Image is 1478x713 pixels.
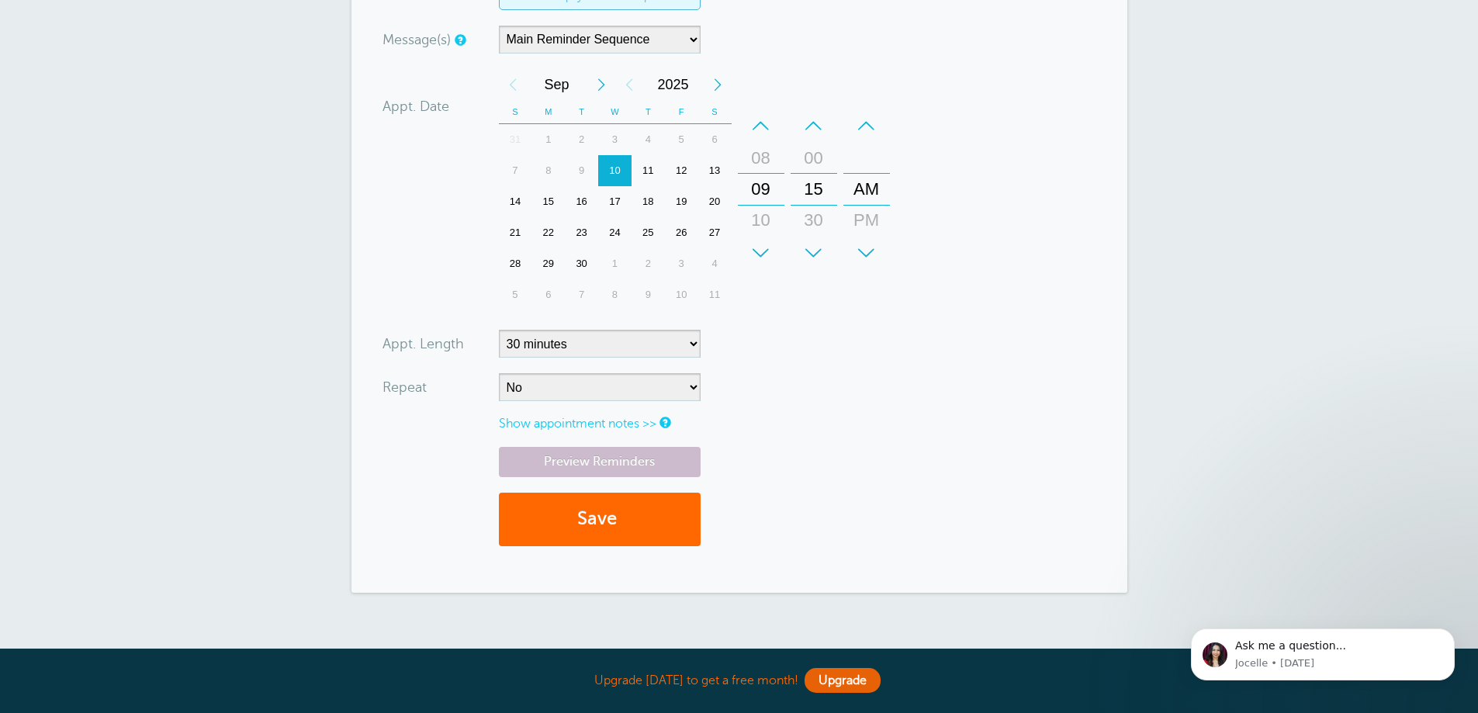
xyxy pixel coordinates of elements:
div: 2 [565,124,598,155]
div: 11 [632,155,665,186]
div: Tuesday, September 30 [565,248,598,279]
div: Sunday, September 21 [499,217,532,248]
a: Upgrade [805,668,881,693]
div: 00 [795,143,832,174]
div: 4 [698,248,732,279]
div: Monday, September 1 [531,124,565,155]
div: 10 [665,279,698,310]
div: 9 [632,279,665,310]
div: 7 [499,155,532,186]
div: 7 [565,279,598,310]
th: S [698,100,732,124]
div: Sunday, October 5 [499,279,532,310]
div: PM [848,205,885,236]
div: Previous Month [499,69,527,100]
div: 18 [632,186,665,217]
div: 14 [499,186,532,217]
label: Message(s) [382,33,451,47]
th: F [665,100,698,124]
div: 11 [742,236,780,267]
div: 11 [698,279,732,310]
div: Thursday, September 11 [632,155,665,186]
div: Next Month [587,69,615,100]
div: 16 [565,186,598,217]
div: Friday, September 19 [665,186,698,217]
div: Monday, September 29 [531,248,565,279]
button: Save [499,493,701,546]
div: Wednesday, September 17 [598,186,632,217]
div: Wednesday, September 24 [598,217,632,248]
div: 9 [565,155,598,186]
a: Preview Reminders [499,447,701,477]
div: Thursday, September 18 [632,186,665,217]
div: 19 [665,186,698,217]
div: Tuesday, September 9 [565,155,598,186]
div: 3 [665,248,698,279]
div: 25 [632,217,665,248]
div: Minutes [791,110,837,268]
div: Saturday, October 4 [698,248,732,279]
div: 20 [698,186,732,217]
div: Wednesday, October 1 [598,248,632,279]
label: Appt. Date [382,99,449,113]
div: Saturday, September 13 [698,155,732,186]
div: 26 [665,217,698,248]
div: Saturday, September 20 [698,186,732,217]
div: Sunday, August 31 [499,124,532,155]
div: 29 [531,248,565,279]
div: Thursday, October 2 [632,248,665,279]
div: Saturday, September 27 [698,217,732,248]
div: 8 [598,279,632,310]
iframe: Intercom notifications message [1168,614,1478,690]
div: Sunday, September 7 [499,155,532,186]
div: Monday, September 15 [531,186,565,217]
div: 45 [795,236,832,267]
div: Friday, October 3 [665,248,698,279]
div: Saturday, September 6 [698,124,732,155]
div: Thursday, October 9 [632,279,665,310]
div: AM [848,174,885,205]
div: Tuesday, September 23 [565,217,598,248]
div: Today, Wednesday, September 10 [598,155,632,186]
div: 27 [698,217,732,248]
div: Tuesday, September 16 [565,186,598,217]
label: Repeat [382,380,427,394]
th: T [632,100,665,124]
span: September [527,69,587,100]
div: 12 [665,155,698,186]
div: 15 [531,186,565,217]
div: 17 [598,186,632,217]
div: Monday, September 22 [531,217,565,248]
div: 28 [499,248,532,279]
div: 13 [698,155,732,186]
div: Friday, September 26 [665,217,698,248]
th: S [499,100,532,124]
div: Hours [738,110,784,268]
div: Monday, September 8 [531,155,565,186]
th: M [531,100,565,124]
div: 23 [565,217,598,248]
div: 6 [698,124,732,155]
div: Friday, September 12 [665,155,698,186]
div: Next Year [704,69,732,100]
div: 5 [499,279,532,310]
div: 24 [598,217,632,248]
div: Thursday, September 4 [632,124,665,155]
div: Friday, October 10 [665,279,698,310]
div: 21 [499,217,532,248]
div: 1 [598,248,632,279]
div: Tuesday, October 7 [565,279,598,310]
span: 2025 [643,69,704,100]
div: Tuesday, September 2 [565,124,598,155]
div: 10 [742,205,780,236]
div: 8 [531,155,565,186]
div: 4 [632,124,665,155]
th: W [598,100,632,124]
div: 30 [565,248,598,279]
div: Monday, October 6 [531,279,565,310]
div: Sunday, September 28 [499,248,532,279]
